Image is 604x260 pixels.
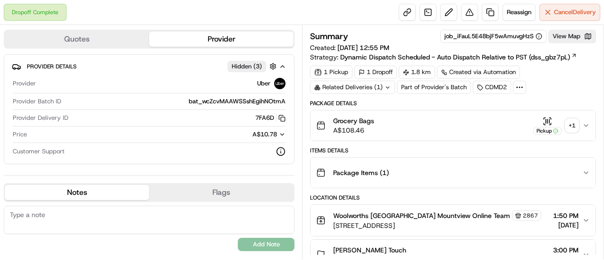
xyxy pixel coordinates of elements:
span: bat_wcZcvMAAWSSshEgihNOtmA [189,97,285,106]
button: Package Items (1) [310,158,596,188]
span: 3:00 PM [553,245,579,255]
button: Woolworths [GEOGRAPHIC_DATA] Mountview Online Team2867[STREET_ADDRESS]1:50 PM[DATE] [310,205,596,236]
span: Package Items ( 1 ) [333,168,389,177]
h3: Summary [310,32,348,41]
a: Created via Automation [437,66,520,79]
span: Dynamic Dispatch Scheduled - Auto Dispatch Relative to PST (dss_gbz7pL) [340,52,570,62]
button: A$10.78 [202,130,285,139]
button: Pickup+1 [533,117,579,135]
div: Pickup [533,127,562,135]
button: job_iFauL5E48bjF5wAmuvgHzS [445,32,542,41]
div: CDMD2 [473,81,511,94]
span: Cancel Delivery [554,8,596,17]
span: 2867 [523,212,538,219]
button: Hidden (3) [227,60,279,72]
button: Provider [149,32,294,47]
span: Uber [257,79,270,88]
a: Dynamic Dispatch Scheduled - Auto Dispatch Relative to PST (dss_gbz7pL) [340,52,577,62]
span: [DATE] [553,220,579,230]
div: Items Details [310,147,596,154]
div: Location Details [310,194,596,201]
span: Provider [13,79,36,88]
span: Price [13,130,27,139]
button: 7FA6D [255,114,285,122]
div: Package Details [310,100,596,107]
button: Quotes [5,32,149,47]
span: Provider Details [27,63,76,70]
button: CancelDelivery [539,4,600,21]
span: Customer Support [13,147,65,156]
span: [DATE] 12:55 PM [337,43,389,52]
div: 1.8 km [399,66,435,79]
button: Pickup [533,117,562,135]
span: 1:50 PM [553,211,579,220]
button: Reassign [503,4,536,21]
span: Hidden ( 3 ) [232,62,262,71]
span: [PERSON_NAME] Touch [333,245,406,255]
span: A$108.46 [333,126,374,135]
button: Grocery BagsA$108.46Pickup+1 [310,110,596,141]
div: + 1 [565,119,579,132]
span: [STREET_ADDRESS] [333,221,541,230]
span: Reassign [507,8,531,17]
span: Woolworths [GEOGRAPHIC_DATA] Mountview Online Team [333,211,510,220]
span: Grocery Bags [333,116,374,126]
div: 1 Pickup [310,66,352,79]
span: A$10.78 [252,130,277,138]
img: uber-new-logo.jpeg [274,78,285,89]
button: Provider DetailsHidden (3) [12,59,286,74]
span: Created: [310,43,389,52]
button: Flags [149,185,294,200]
div: 1 Dropoff [354,66,397,79]
button: View Map [548,30,596,43]
div: Related Deliveries (1) [310,81,395,94]
div: Strategy: [310,52,577,62]
button: Notes [5,185,149,200]
span: Provider Delivery ID [13,114,68,122]
span: Provider Batch ID [13,97,61,106]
